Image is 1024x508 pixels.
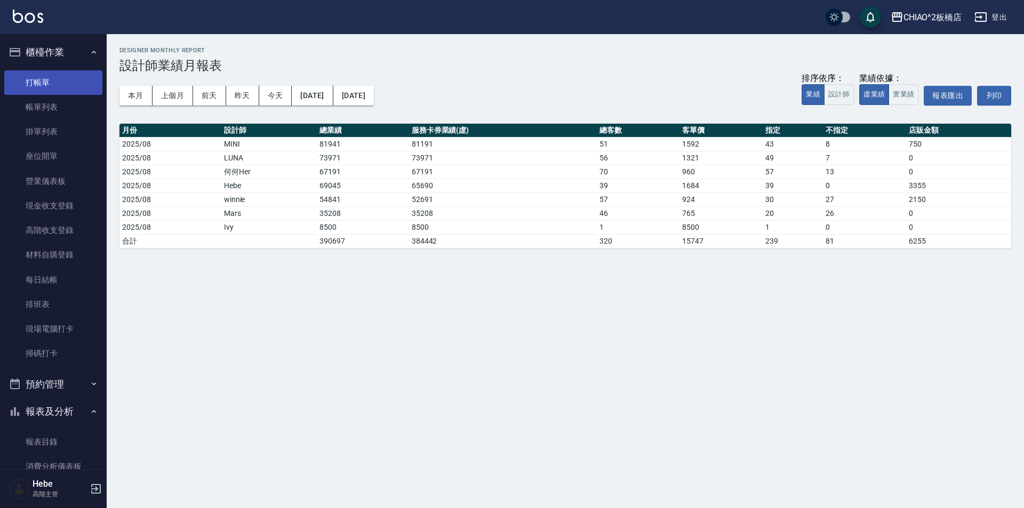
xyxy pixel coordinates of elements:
div: CHIAO^2板橋店 [903,11,962,24]
td: 2025/08 [119,192,221,206]
td: 81 [823,234,906,248]
button: 報表匯出 [924,86,972,106]
td: 67191 [317,165,409,179]
td: 0 [823,179,906,192]
p: 高階主管 [33,489,87,499]
button: save [860,6,881,28]
a: 報表目錄 [4,430,102,454]
th: 設計師 [221,124,317,138]
td: Ivy [221,220,317,234]
td: 15747 [679,234,762,248]
td: 7 [823,151,906,165]
td: 27 [823,192,906,206]
td: 52691 [409,192,597,206]
a: 材料自購登錄 [4,243,102,267]
a: 排班表 [4,292,102,317]
td: 13 [823,165,906,179]
td: 239 [763,234,823,248]
td: winnie [221,192,317,206]
button: 櫃檯作業 [4,38,102,66]
td: 8500 [679,220,762,234]
th: 店販金額 [906,124,1011,138]
button: [DATE] [333,86,374,106]
td: 0 [906,165,1011,179]
td: 2025/08 [119,220,221,234]
button: 虛業績 [859,84,889,105]
button: 上個月 [153,86,193,106]
button: 本月 [119,86,153,106]
h3: 設計師業績月報表 [119,58,1011,73]
button: 設計師 [824,84,854,105]
h2: Designer Monthly Report [119,47,1011,54]
button: 前天 [193,86,226,106]
td: 8500 [317,220,409,234]
td: 0 [906,206,1011,220]
button: 業績 [802,84,825,105]
th: 不指定 [823,124,906,138]
button: 實業績 [889,84,918,105]
th: 服務卡券業績(虛) [409,124,597,138]
td: 2025/08 [119,151,221,165]
td: 35208 [409,206,597,220]
td: 39 [763,179,823,192]
td: 924 [679,192,762,206]
td: 8500 [409,220,597,234]
td: 750 [906,137,1011,151]
td: 39 [597,179,679,192]
td: 8 [823,137,906,151]
a: 消費分析儀表板 [4,454,102,479]
td: 67191 [409,165,597,179]
td: 1 [763,220,823,234]
td: 73971 [409,151,597,165]
td: 43 [763,137,823,151]
td: 30 [763,192,823,206]
td: 81191 [409,137,597,151]
td: 合計 [119,234,221,248]
button: 今天 [259,86,292,106]
td: Mars [221,206,317,220]
button: 預約管理 [4,370,102,398]
img: Logo [13,10,43,23]
td: 960 [679,165,762,179]
td: 1 [597,220,679,234]
td: 6255 [906,234,1011,248]
td: 20 [763,206,823,220]
td: 26 [823,206,906,220]
th: 月份 [119,124,221,138]
td: 56 [597,151,679,165]
td: 69045 [317,179,409,192]
td: 54841 [317,192,409,206]
td: 0 [906,220,1011,234]
a: 打帳單 [4,70,102,95]
td: 何何Her [221,165,317,179]
td: 51 [597,137,679,151]
td: 57 [597,192,679,206]
td: 73971 [317,151,409,165]
a: 每日結帳 [4,268,102,292]
td: 384442 [409,234,597,248]
a: 座位開單 [4,144,102,168]
a: 現金收支登錄 [4,193,102,218]
td: 65690 [409,179,597,192]
td: LUNA [221,151,317,165]
td: 2025/08 [119,137,221,151]
td: 2150 [906,192,1011,206]
div: 排序依序： [802,73,854,84]
td: 0 [823,220,906,234]
button: [DATE] [292,86,333,106]
h5: Hebe [33,479,87,489]
td: 70 [597,165,679,179]
td: MINI [221,137,317,151]
td: 0 [906,151,1011,165]
a: 帳單列表 [4,95,102,119]
th: 總客數 [597,124,679,138]
button: 昨天 [226,86,259,106]
a: 掃碼打卡 [4,341,102,366]
td: 1592 [679,137,762,151]
div: 業績依據： [859,73,918,84]
td: 57 [763,165,823,179]
td: 46 [597,206,679,220]
td: 1684 [679,179,762,192]
td: 1321 [679,151,762,165]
